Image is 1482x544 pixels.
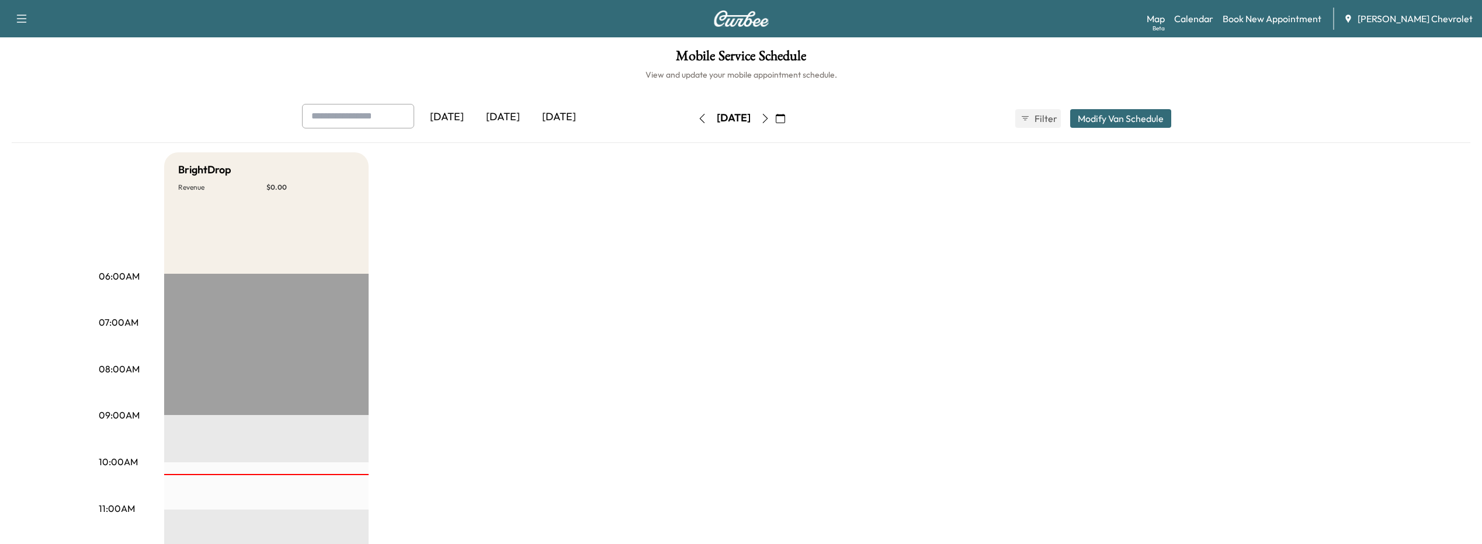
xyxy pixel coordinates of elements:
img: Curbee Logo [713,11,769,27]
p: 07:00AM [99,315,138,329]
div: [DATE] [717,111,751,125]
div: [DATE] [531,104,587,131]
div: Beta [1153,24,1165,33]
a: Calendar [1174,12,1213,26]
span: Filter [1035,111,1056,125]
p: 09:00AM [99,408,140,422]
button: Modify Van Schedule [1070,109,1171,128]
button: Filter [1015,109,1061,128]
p: Revenue [178,183,266,192]
p: 06:00AM [99,269,140,283]
p: 11:00AM [99,501,135,515]
h5: BrightDrop [178,162,231,178]
h6: View and update your mobile appointment schedule. [12,69,1470,81]
h1: Mobile Service Schedule [12,49,1470,69]
div: [DATE] [475,104,531,131]
a: MapBeta [1147,12,1165,26]
a: Book New Appointment [1223,12,1321,26]
span: [PERSON_NAME] Chevrolet [1358,12,1473,26]
p: $ 0.00 [266,183,355,192]
p: 10:00AM [99,455,138,469]
p: 08:00AM [99,362,140,376]
div: [DATE] [419,104,475,131]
